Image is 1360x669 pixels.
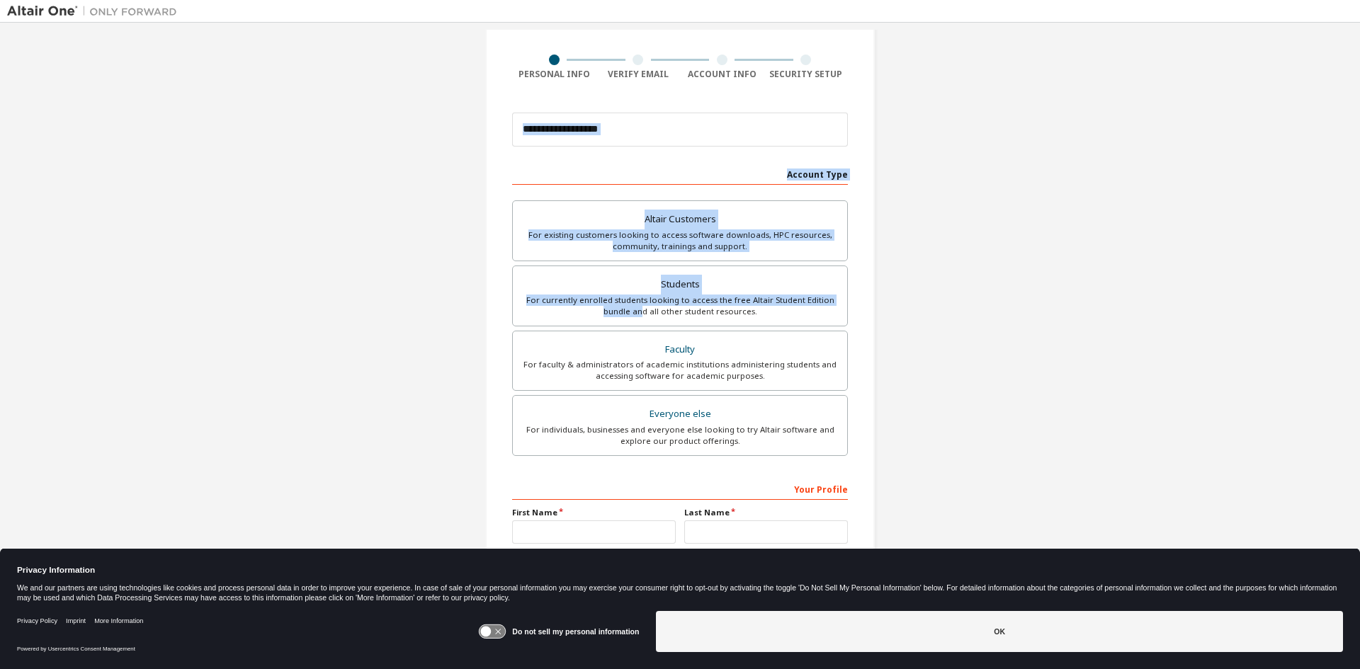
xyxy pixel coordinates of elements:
[7,4,184,18] img: Altair One
[521,229,839,252] div: For existing customers looking to access software downloads, HPC resources, community, trainings ...
[521,340,839,360] div: Faculty
[521,295,839,317] div: For currently enrolled students looking to access the free Altair Student Edition bundle and all ...
[512,477,848,500] div: Your Profile
[512,69,596,80] div: Personal Info
[680,69,764,80] div: Account Info
[684,507,848,518] label: Last Name
[521,359,839,382] div: For faculty & administrators of academic institutions administering students and accessing softwa...
[521,210,839,229] div: Altair Customers
[512,162,848,185] div: Account Type
[521,424,839,447] div: For individuals, businesses and everyone else looking to try Altair software and explore our prod...
[764,69,849,80] div: Security Setup
[521,404,839,424] div: Everyone else
[521,275,839,295] div: Students
[596,69,681,80] div: Verify Email
[512,507,676,518] label: First Name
